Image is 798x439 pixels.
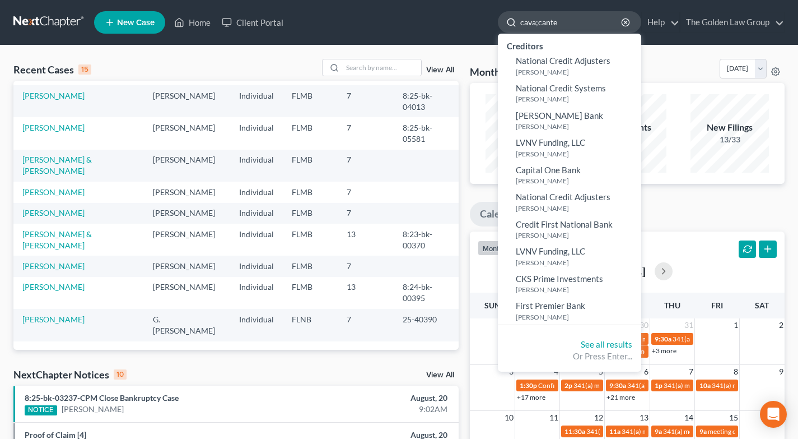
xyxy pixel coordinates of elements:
input: Search by name... [520,12,623,33]
a: [PERSON_NAME] [22,315,85,324]
small: [PERSON_NAME] [516,94,638,104]
span: 8 [732,365,739,378]
span: New Case [117,19,155,27]
span: 30 [638,318,650,332]
td: 7 [338,203,394,224]
td: 13 [338,277,394,309]
span: 341(a) meeting for [PERSON_NAME] [573,381,682,390]
span: 1:30p [520,381,537,390]
div: Open Intercom Messenger [760,401,787,428]
td: [PERSON_NAME] [144,85,230,117]
td: 7 [338,182,394,202]
td: Individual [230,117,283,149]
div: 15 [78,64,91,75]
td: 8:25-bk-05581 [394,117,459,149]
small: [PERSON_NAME] [516,312,638,322]
small: [PERSON_NAME] [516,285,638,294]
span: 6 [643,365,650,378]
a: [PERSON_NAME] [22,282,85,292]
td: FLMB [283,277,338,309]
span: 1p [655,381,662,390]
span: LVNV Funding, LLC [516,137,585,147]
span: 14 [683,411,694,424]
small: [PERSON_NAME] [516,230,638,240]
a: Credit First National Bank[PERSON_NAME] [498,216,641,243]
span: Capital One Bank [516,165,581,175]
span: 7 [688,365,694,378]
span: First Premier Bank [516,301,585,311]
span: National Credit Adjusters [516,56,610,66]
a: Calendar [470,202,530,227]
td: [PERSON_NAME] [144,150,230,182]
span: Confirmation hearing for [PERSON_NAME] & [PERSON_NAME] [538,381,725,390]
div: August, 20 [314,392,447,404]
span: Thu [664,301,680,310]
small: [PERSON_NAME] [516,204,638,213]
small: [PERSON_NAME] [516,258,638,267]
span: CKS Prime Investments [516,274,603,284]
span: 2p [564,381,572,390]
h3: Monthly Progress [470,65,549,78]
a: [PERSON_NAME] [22,123,85,132]
span: 31 [683,318,694,332]
a: View All [426,66,454,74]
a: View All [426,371,454,379]
span: 9a [655,427,662,436]
a: +3 more [652,346,676,355]
span: 9:30a [609,381,626,390]
span: 13 [638,411,650,424]
a: [PERSON_NAME] [22,187,85,197]
a: +21 more [606,393,635,401]
td: Individual [230,224,283,256]
td: Individual [230,150,283,182]
td: 7 [338,85,394,117]
a: [PERSON_NAME] [22,261,85,271]
span: 12 [593,411,604,424]
input: Search by name... [343,59,421,76]
span: [PERSON_NAME] Bank [516,110,603,121]
div: 13/33 [690,134,769,145]
td: G. [PERSON_NAME] [144,309,230,341]
a: Capital One Bank[PERSON_NAME] [498,161,641,189]
span: Fri [711,301,723,310]
td: FLMB [283,224,338,256]
td: [PERSON_NAME] [144,277,230,309]
a: 8:25-bk-03237-CPM Close Bankruptcy Case [25,393,179,403]
small: [PERSON_NAME] [516,67,638,77]
span: LVNV Funding, LLC [516,246,585,256]
div: NextChapter Notices [13,368,127,381]
td: [PERSON_NAME] [144,256,230,276]
td: [PERSON_NAME] [144,182,230,202]
a: CKS Prime Investments[PERSON_NAME] [498,270,641,298]
span: 11:30a [564,427,585,436]
td: FLMB [283,85,338,117]
span: 10a [699,381,711,390]
span: 9 [778,365,785,378]
small: [PERSON_NAME] [516,149,638,159]
span: National Credit Adjusters [516,192,610,202]
small: [PERSON_NAME] [516,122,638,131]
span: Sat [755,301,769,310]
td: FLMB [283,256,338,276]
div: 9:02AM [314,404,447,415]
span: National Credit Systems [516,83,606,93]
a: The Golden Law Group [680,12,784,33]
span: 341(a) meeting for [PERSON_NAME] & [PERSON_NAME] [586,427,754,436]
span: Sun [484,301,501,310]
td: 8:24-bk-00395 [394,277,459,309]
a: National Credit Systems[PERSON_NAME] [498,80,641,107]
td: 25-40390 [394,309,459,341]
td: Individual [230,182,283,202]
td: 13 [338,224,394,256]
span: 2 [778,318,785,332]
div: 10 [114,369,127,380]
span: 341(a) meeting for [PERSON_NAME] [663,427,771,436]
button: month [478,241,508,256]
td: FLMB [283,117,338,149]
a: National Credit Adjusters[PERSON_NAME] [498,188,641,216]
div: Creditors [498,38,641,52]
a: LVNV Funding, LLC[PERSON_NAME] [498,134,641,161]
td: FLNB [283,309,338,341]
td: Individual [230,256,283,276]
a: [PERSON_NAME] Bank[PERSON_NAME] [498,107,641,135]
